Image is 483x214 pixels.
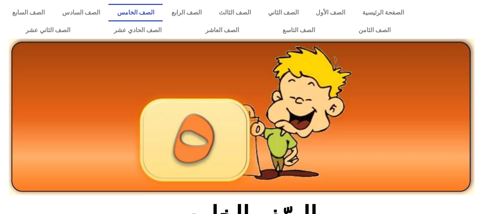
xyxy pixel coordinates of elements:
a: الصف الثالث [210,4,259,21]
a: الصف التاسع [261,21,337,39]
a: الصف العاشر [184,21,261,39]
a: الصف الحادي عشر [92,21,183,39]
a: الصف الثامن [337,21,412,39]
a: الصف السادس [53,4,108,21]
a: الصف الخامس [108,4,163,21]
a: الصفحة الرئيسية [354,4,412,21]
a: الصف الثاني عشر [4,21,92,39]
a: الصف الأول [307,4,354,21]
a: الصف الرابع [163,4,210,21]
a: الصف السابع [4,4,53,21]
a: الصف الثاني [259,4,307,21]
